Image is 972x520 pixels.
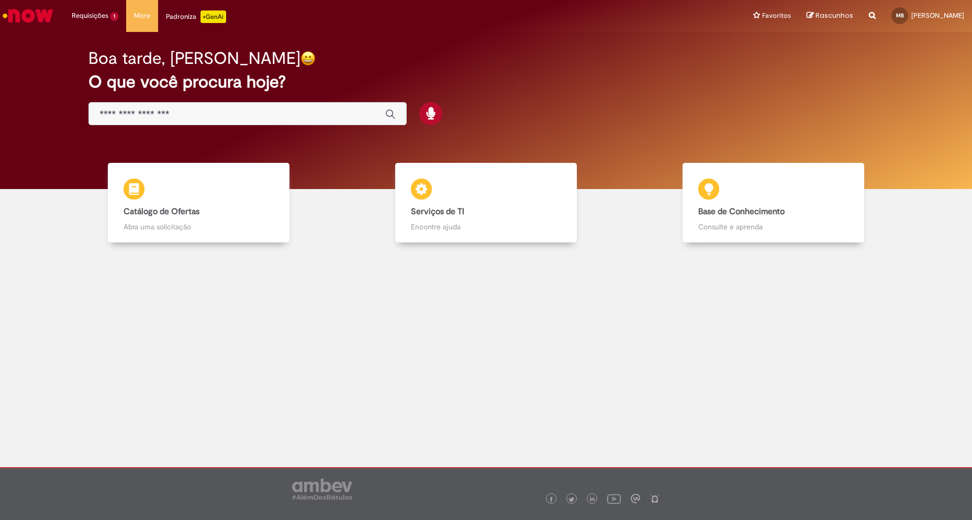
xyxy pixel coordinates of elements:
a: Serviços de TI Encontre ajuda [342,163,630,243]
p: +GenAi [200,10,226,23]
span: Favoritos [762,10,791,21]
img: logo_footer_youtube.png [607,492,621,505]
span: [PERSON_NAME] [911,11,964,20]
span: More [134,10,150,21]
h2: O que você procura hoje? [88,73,884,91]
img: logo_footer_ambev_rotulo_gray.png [292,479,352,500]
span: 1 [110,12,118,21]
b: Serviços de TI [411,206,464,217]
b: Catálogo de Ofertas [124,206,199,217]
img: logo_footer_workplace.png [631,494,640,503]
img: logo_footer_linkedin.png [590,496,595,503]
a: Base de Conhecimento Consulte e aprenda [630,163,917,243]
a: Catálogo de Ofertas Abra uma solicitação [55,163,342,243]
a: Rascunhos [807,11,853,21]
p: Consulte e aprenda [698,222,849,232]
img: ServiceNow [1,5,55,26]
p: Abra uma solicitação [124,222,274,232]
span: MB [896,12,904,19]
p: Encontre ajuda [411,222,562,232]
h2: Boa tarde, [PERSON_NAME] [88,49,300,68]
img: happy-face.png [300,51,316,66]
b: Base de Conhecimento [698,206,785,217]
span: Requisições [72,10,108,21]
img: logo_footer_twitter.png [569,497,574,502]
img: logo_footer_naosei.png [650,494,660,503]
div: Padroniza [166,10,226,23]
img: logo_footer_facebook.png [549,497,554,502]
span: Rascunhos [815,10,853,20]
